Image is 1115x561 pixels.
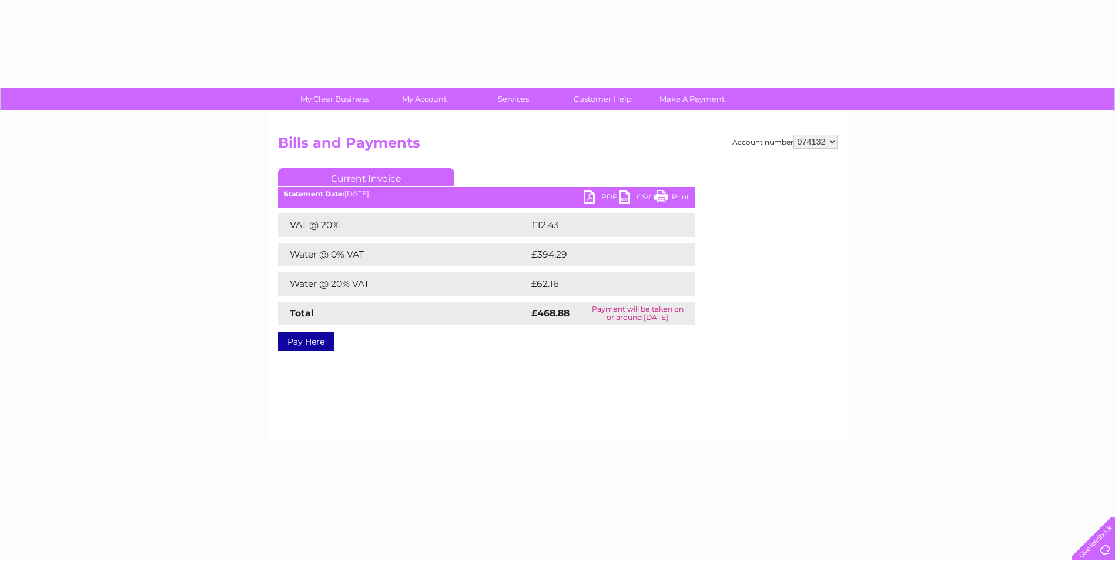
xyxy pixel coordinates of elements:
[619,190,654,207] a: CSV
[528,213,671,237] td: £12.43
[284,189,344,198] b: Statement Date:
[278,243,528,266] td: Water @ 0% VAT
[278,135,838,157] h2: Bills and Payments
[531,308,570,319] strong: £468.88
[278,168,454,186] a: Current Invoice
[278,190,695,198] div: [DATE]
[584,190,619,207] a: PDF
[286,88,383,110] a: My Clear Business
[732,135,838,149] div: Account number
[376,88,473,110] a: My Account
[644,88,741,110] a: Make A Payment
[278,213,528,237] td: VAT @ 20%
[654,190,689,207] a: Print
[278,272,528,296] td: Water @ 20% VAT
[580,302,695,325] td: Payment will be taken on or around [DATE]
[278,332,334,351] a: Pay Here
[554,88,651,110] a: Customer Help
[465,88,562,110] a: Services
[528,243,675,266] td: £394.29
[290,308,314,319] strong: Total
[528,272,671,296] td: £62.16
